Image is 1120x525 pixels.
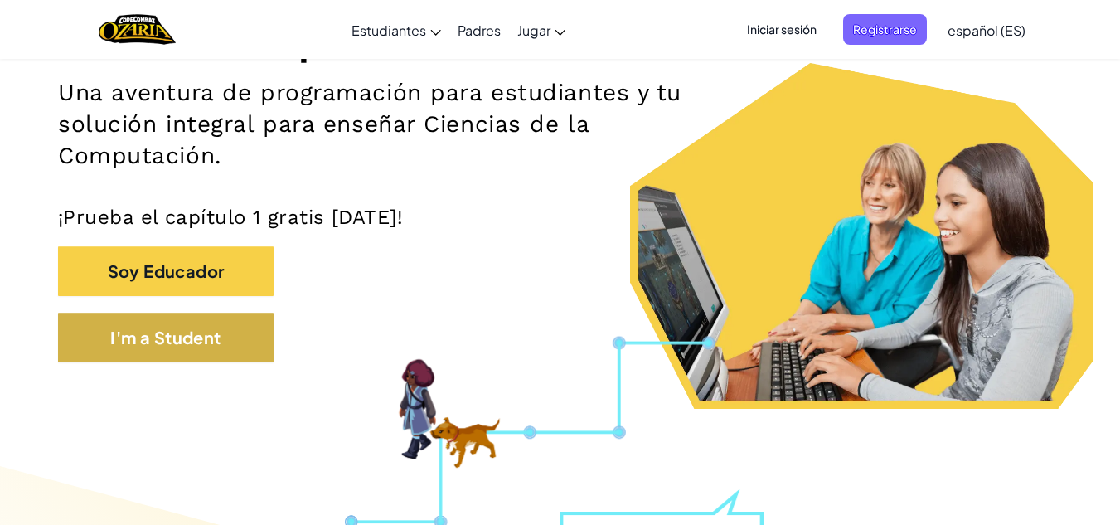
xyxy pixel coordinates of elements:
[58,205,1062,230] p: ¡Prueba el capítulo 1 gratis [DATE]!
[343,7,449,52] a: Estudiantes
[449,7,509,52] a: Padres
[99,12,176,46] a: Ozaria by CodeCombat logo
[352,22,426,39] span: Estudiantes
[99,12,176,46] img: Home
[948,22,1025,39] span: español (ES)
[843,14,927,45] button: Registrarse
[58,313,274,362] button: I'm a Student
[509,7,574,52] a: Jugar
[939,7,1034,52] a: español (ES)
[58,246,274,296] button: Soy Educador
[58,77,730,172] h2: Una aventura de programación para estudiantes y tu solución integral para enseñar Ciencias de la ...
[517,22,550,39] span: Jugar
[737,14,827,45] button: Iniciar sesión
